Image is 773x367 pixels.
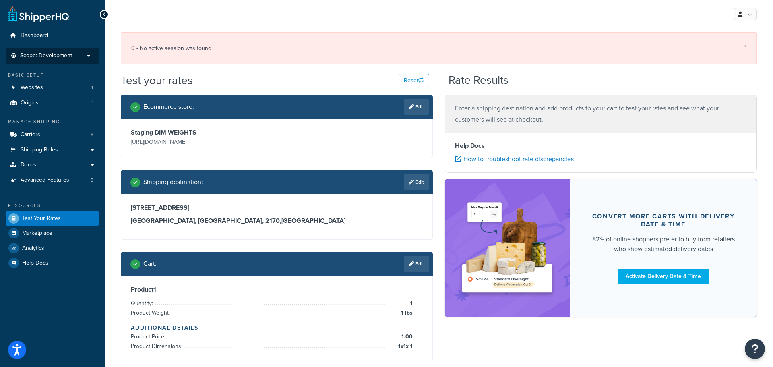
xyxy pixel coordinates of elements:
[6,143,99,158] a: Shipping Rules
[743,43,746,49] a: ×
[21,32,48,39] span: Dashboard
[396,342,413,351] span: 1 x 1 x 1
[455,154,574,164] a: How to troubleshoot rate discrepancies
[404,174,429,190] a: Edit
[618,269,709,284] a: Activate Delivery Date & Time
[21,100,39,106] span: Origins
[6,173,99,188] li: Advanced Features
[22,260,48,267] span: Help Docs
[404,99,429,115] a: Edit
[131,204,423,212] h3: [STREET_ADDRESS]
[131,217,423,225] h3: [GEOGRAPHIC_DATA], [GEOGRAPHIC_DATA], 2170 , [GEOGRAPHIC_DATA]
[6,241,99,255] a: Analytics
[121,73,193,88] h1: Test your rates
[399,332,413,342] span: 1.00
[6,118,99,125] div: Manage Shipping
[21,84,43,91] span: Websites
[143,178,203,186] h2: Shipping destination :
[404,256,429,272] a: Edit
[6,127,99,142] a: Carriers8
[745,339,765,359] button: Open Resource Center
[6,127,99,142] li: Carriers
[6,256,99,270] a: Help Docs
[6,28,99,43] a: Dashboard
[6,158,99,172] a: Boxes
[131,309,172,317] span: Product Weight:
[6,202,99,209] div: Resources
[21,177,69,184] span: Advanced Features
[6,80,99,95] li: Websites
[22,230,52,237] span: Marketplace
[21,162,36,168] span: Boxes
[131,129,275,137] h3: Staging DIM WEIGHTS
[455,103,747,125] p: Enter a shipping destination and add products to your cart to test your rates and see what your c...
[6,226,99,241] a: Marketplace
[131,137,275,148] p: [URL][DOMAIN_NAME]
[6,173,99,188] a: Advanced Features3
[6,95,99,110] li: Origins
[143,260,157,267] h2: Cart :
[6,80,99,95] a: Websites4
[131,299,155,307] span: Quantity:
[131,286,423,294] h3: Product 1
[21,147,58,153] span: Shipping Rules
[589,234,738,254] div: 82% of online shoppers prefer to buy from retailers who show estimated delivery dates
[22,245,44,252] span: Analytics
[21,131,40,138] span: Carriers
[457,191,558,305] img: feature-image-ddt-36eae7f7280da8017bfb280eaccd9c446f90b1fe08728e4019434db127062ab4.png
[131,43,746,54] div: 0 - No active session was found
[143,103,194,110] h2: Ecommerce store :
[131,342,184,350] span: Product Dimensions:
[22,215,61,222] span: Test Your Rates
[408,299,413,308] span: 1
[589,212,738,228] div: Convert more carts with delivery date & time
[91,84,93,91] span: 4
[6,211,99,226] a: Test Your Rates
[6,95,99,110] a: Origins1
[91,177,93,184] span: 3
[91,131,93,138] span: 8
[399,308,413,318] span: 1 lbs
[455,141,747,151] h4: Help Docs
[92,100,93,106] span: 1
[449,74,508,87] h2: Rate Results
[131,332,167,341] span: Product Price:
[6,72,99,79] div: Basic Setup
[399,74,429,87] button: Reset
[131,323,423,332] h4: Additional Details
[20,52,72,59] span: Scope: Development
